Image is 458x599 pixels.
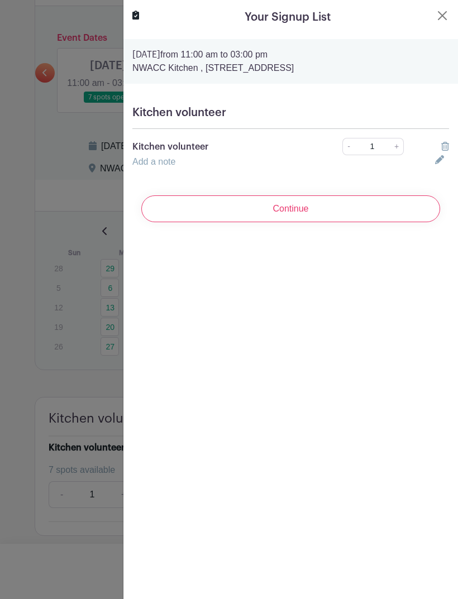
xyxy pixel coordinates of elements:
[141,195,440,222] input: Continue
[132,157,175,166] a: Add a note
[132,50,160,59] strong: [DATE]
[245,9,331,26] h5: Your Signup List
[132,106,449,119] h5: Kitchen volunteer
[436,9,449,22] button: Close
[132,48,449,61] p: from 11:00 am to 03:00 pm
[132,61,449,75] p: NWACC Kitchen , [STREET_ADDRESS]
[342,138,355,155] a: -
[132,140,312,154] p: Kitchen volunteer
[390,138,404,155] a: +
